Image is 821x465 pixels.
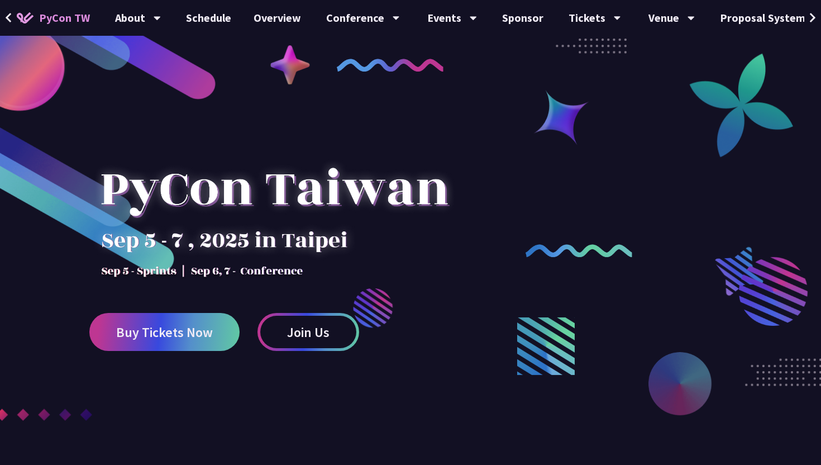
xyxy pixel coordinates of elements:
[526,244,632,258] img: curly-2.e802c9f.png
[6,4,101,32] a: PyCon TW
[89,313,240,351] a: Buy Tickets Now
[116,325,213,339] span: Buy Tickets Now
[257,313,359,351] a: Join Us
[337,59,443,72] img: curly-1.ebdbada.png
[287,325,330,339] span: Join Us
[17,12,34,23] img: Home icon of PyCon TW 2025
[39,10,90,26] span: PyCon TW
